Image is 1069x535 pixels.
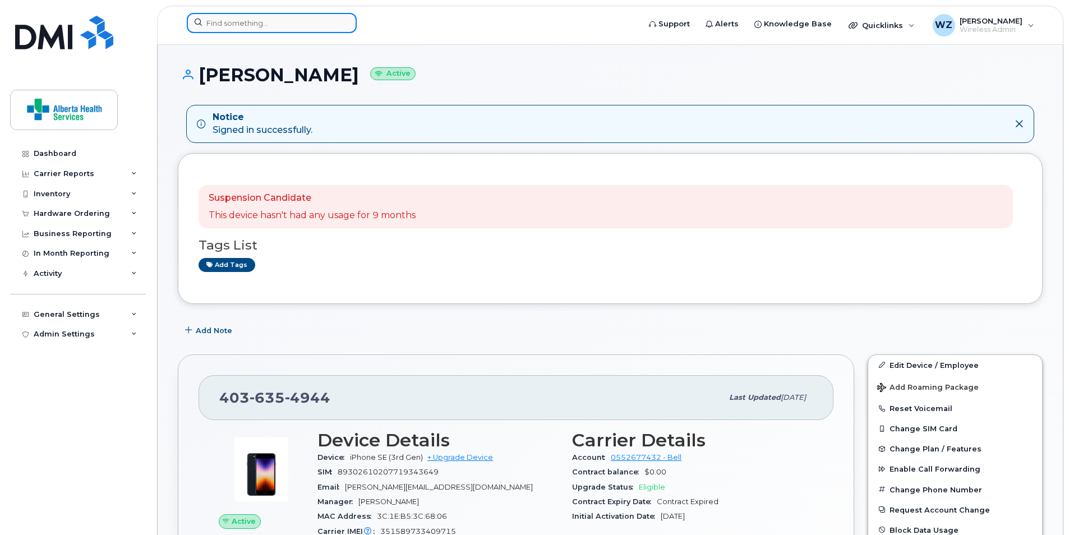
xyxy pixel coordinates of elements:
[868,459,1042,479] button: Enable Call Forwarding
[868,500,1042,520] button: Request Account Change
[317,483,345,491] span: Email
[572,468,644,476] span: Contract balance
[377,512,447,520] span: 3C:1E:B5:3C:68:06
[868,398,1042,418] button: Reset Voicemail
[572,497,657,506] span: Contract Expiry Date
[729,393,781,402] span: Last updated
[868,439,1042,459] button: Change Plan / Features
[338,468,439,476] span: 89302610207719343649
[890,445,982,453] span: Change Plan / Features
[572,453,611,462] span: Account
[213,111,312,124] strong: Notice
[877,383,979,394] span: Add Roaming Package
[317,453,350,462] span: Device
[661,512,685,520] span: [DATE]
[350,453,423,462] span: iPhone SE (3rd Gen)
[657,497,718,506] span: Contract Expired
[572,483,639,491] span: Upgrade Status
[427,453,493,462] a: + Upgrade Device
[285,389,330,406] span: 4944
[572,512,661,520] span: Initial Activation Date
[868,355,1042,375] a: Edit Device / Employee
[317,430,559,450] h3: Device Details
[250,389,285,406] span: 635
[178,321,242,341] button: Add Note
[317,468,338,476] span: SIM
[199,258,255,272] a: Add tags
[781,393,806,402] span: [DATE]
[868,418,1042,439] button: Change SIM Card
[209,192,416,205] p: Suspension Candidate
[317,497,358,506] span: Manager
[358,497,419,506] span: [PERSON_NAME]
[178,65,1043,85] h1: [PERSON_NAME]
[370,67,416,80] small: Active
[345,483,533,491] span: [PERSON_NAME][EMAIL_ADDRESS][DOMAIN_NAME]
[317,512,377,520] span: MAC Address
[196,325,232,336] span: Add Note
[199,238,1022,252] h3: Tags List
[228,436,295,503] img: image20231002-3703462-1angbar.jpeg
[213,111,312,137] div: Signed in successfully.
[868,375,1042,398] button: Add Roaming Package
[232,516,256,527] span: Active
[572,430,813,450] h3: Carrier Details
[644,468,666,476] span: $0.00
[868,479,1042,500] button: Change Phone Number
[219,389,330,406] span: 403
[611,453,681,462] a: 0552677432 - Bell
[890,465,980,473] span: Enable Call Forwarding
[209,209,416,222] p: This device hasn't had any usage for 9 months
[639,483,665,491] span: Eligible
